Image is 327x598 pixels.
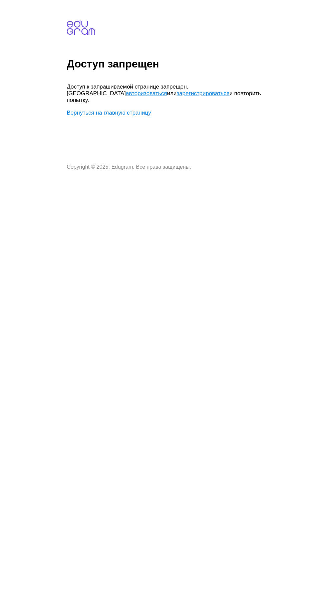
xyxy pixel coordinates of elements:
[67,110,151,116] a: Вернуться на главную страницу
[177,90,229,97] a: зарегистрироваться
[126,90,167,97] a: авторизоваться
[67,164,267,170] p: Copyright © 2025, Edugram. Все права защищены.
[67,84,267,104] p: Доступ к запрашиваемой странице запрещен. [GEOGRAPHIC_DATA] или и повторить попытку.
[67,58,324,70] h1: Доступ запрещен
[67,20,95,35] img: edugram.com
